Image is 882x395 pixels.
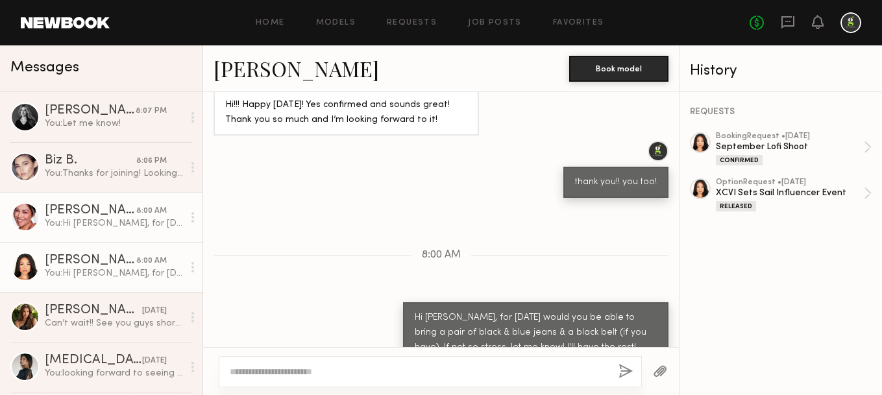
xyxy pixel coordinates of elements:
[422,250,461,261] span: 8:00 AM
[316,19,356,27] a: Models
[142,355,167,367] div: [DATE]
[716,141,864,153] div: September Lofi Shoot
[45,104,136,117] div: [PERSON_NAME]
[468,19,522,27] a: Job Posts
[45,304,142,317] div: [PERSON_NAME]
[136,205,167,217] div: 8:00 AM
[716,201,756,211] div: Released
[136,105,167,117] div: 8:07 PM
[256,19,285,27] a: Home
[45,367,183,379] div: You: looking forward to seeing you [DATE]! <3
[45,117,183,130] div: You: Let me know!
[716,178,872,211] a: optionRequest •[DATE]XCVI Sets Sail Influencer EventReleased
[214,54,379,82] a: [PERSON_NAME]
[45,167,183,180] div: You: Thanks for joining! Looking forward to seeing you [DATE]!! Also, for [DATE], can you come at...
[690,108,872,117] div: REQUESTS
[45,204,136,217] div: [PERSON_NAME]
[716,178,864,187] div: option Request • [DATE]
[45,217,183,230] div: You: Hi [PERSON_NAME], for [DATE] would you be able to bring a pair of black & blue jeans & a bla...
[575,175,657,190] div: thank you!! you too!
[225,98,467,128] div: Hi!!! Happy [DATE]! Yes confirmed and sounds great! Thank you so much and I’m looking forward to it!
[45,154,136,167] div: Biz B.
[45,267,183,280] div: You: Hi [PERSON_NAME], for [DATE] would you be able to bring a pair of black & blue jeans & a bla...
[45,254,136,267] div: [PERSON_NAME]
[45,354,142,367] div: [MEDICAL_DATA][PERSON_NAME]
[136,255,167,267] div: 8:00 AM
[553,19,604,27] a: Favorites
[387,19,437,27] a: Requests
[690,64,872,78] div: History
[45,317,183,329] div: Can’t wait!! See you guys shortly 💗💗
[716,132,864,141] div: booking Request • [DATE]
[415,311,657,355] div: Hi [PERSON_NAME], for [DATE] would you be able to bring a pair of black & blue jeans & a black be...
[10,60,79,75] span: Messages
[569,62,668,73] a: Book model
[716,132,872,165] a: bookingRequest •[DATE]September Lofi ShootConfirmed
[716,187,864,199] div: XCVI Sets Sail Influencer Event
[142,305,167,317] div: [DATE]
[569,56,668,82] button: Book model
[716,155,763,165] div: Confirmed
[136,155,167,167] div: 8:06 PM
